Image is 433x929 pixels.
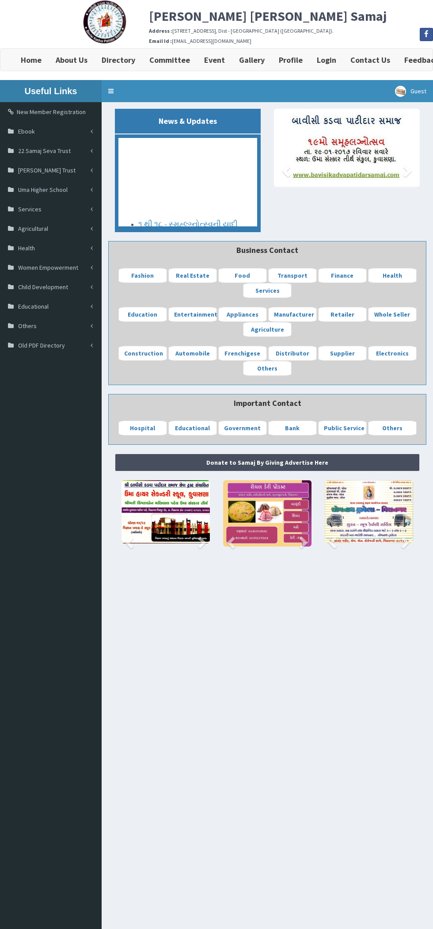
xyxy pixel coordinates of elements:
a: ૧ થી ૧૮ - સ્મુહ્લ્ગ્નોત્સ્વની યાદી [138,217,238,227]
span: Guest [410,87,426,95]
span: Agricultural [18,225,48,233]
a: Finance [318,268,367,283]
b: Contact Us [350,55,390,65]
span: Ebook [18,127,35,135]
a: Login [310,49,343,71]
b: Services [255,287,280,294]
b: Finance [331,271,353,279]
b: Health [383,271,402,279]
b: Manufacturer [274,310,314,318]
a: Contact Us [343,49,397,71]
a: Transport [268,268,317,283]
b: Others [257,364,277,372]
a: Food [218,268,267,283]
b: Address : [149,27,172,34]
b: Fashion [131,271,154,279]
a: Fashion [118,268,167,283]
a: Bank [268,421,317,436]
a: Agriculture [243,322,292,337]
b: Distributor [276,349,309,357]
b: Committee [149,55,190,65]
a: Automobile [168,346,217,361]
img: image [122,480,210,543]
a: Entertainment [168,307,217,322]
a: Home [14,49,49,71]
a: Event [197,49,232,71]
span: Uma Higher School [18,186,68,194]
img: User Image [395,86,406,97]
img: image [274,109,420,187]
a: Public Service [318,421,367,436]
a: Others [368,421,417,436]
b: Retailer [330,310,354,318]
b: Profile [279,55,303,65]
b: About Us [56,55,87,65]
span: Health [18,244,35,252]
b: Frenchigese [224,349,260,357]
a: Manufacturer [268,307,317,322]
b: Agriculture [251,325,284,333]
span: Old PDF Directory [18,341,65,349]
b: News & Updates [159,116,217,126]
b: Login [317,55,336,65]
b: Real Estate [176,271,209,279]
a: Construction [118,346,167,361]
b: Supplier [330,349,355,357]
img: image [223,480,311,547]
a: Educational [168,421,217,436]
b: Electronics [376,349,409,357]
b: Whole Seller [374,310,410,318]
span: Women Empowerment [18,264,78,271]
a: Supplier [318,346,367,361]
span: Others [18,322,37,330]
a: Government [218,421,267,436]
b: Transport [277,271,308,279]
img: image [325,480,413,543]
b: Home [21,55,42,65]
b: Useful Links [25,86,77,96]
b: Educational [175,424,210,432]
b: Government [224,424,261,432]
strong: Donate to Samaj By Giving Advertise Here [206,459,328,466]
b: Event [204,55,225,65]
span: [PERSON_NAME] Trust [18,166,76,174]
a: Guest [388,80,433,102]
a: Services [243,283,292,298]
b: Directory [102,55,135,65]
b: Food [235,271,250,279]
a: Others [243,361,292,376]
b: Appliances [227,310,258,318]
a: Health [368,268,417,283]
h6: [EMAIL_ADDRESS][DOMAIN_NAME] [149,38,433,44]
span: Services [18,205,42,213]
a: Distributor [268,346,317,361]
b: Gallery [239,55,265,65]
b: Business Contact [236,245,298,255]
a: Electronics [368,346,417,361]
a: Appliances [218,307,267,322]
a: Retailer [318,307,367,322]
a: Real Estate [168,268,217,283]
a: About Us [49,49,95,71]
h6: [STREET_ADDRESS], Dist - [GEOGRAPHIC_DATA] ([GEOGRAPHIC_DATA]). [149,28,433,34]
a: Hospital [118,421,167,436]
a: Profile [272,49,310,71]
span: 22 Samaj Seva Trust [18,147,71,155]
b: Hospital [130,424,155,432]
a: Committee [142,49,197,71]
b: Construction [124,349,163,357]
b: Automobile [175,349,210,357]
b: Important Contact [234,398,301,408]
b: Bank [285,424,300,432]
b: Entertainment [174,310,217,318]
b: [PERSON_NAME] [PERSON_NAME] Samaj [149,8,387,24]
a: Directory [95,49,142,71]
b: Others [382,424,403,432]
a: Frenchigese [218,346,267,361]
span: Child Development [18,283,68,291]
b: Public Service [324,424,365,432]
b: Email Id : [149,38,172,44]
a: Gallery [232,49,272,71]
b: Education [128,310,157,318]
a: Whole Seller [368,307,417,322]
